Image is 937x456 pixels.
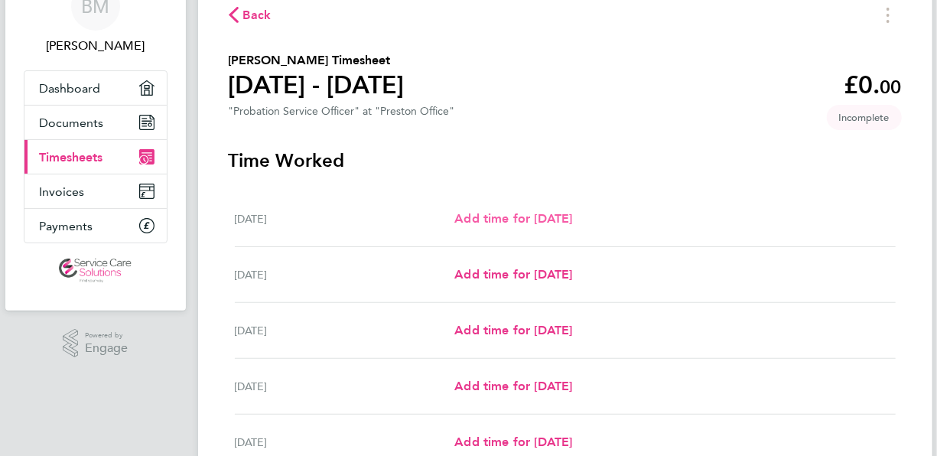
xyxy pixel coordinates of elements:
[40,184,85,199] span: Invoices
[454,267,572,282] span: Add time for [DATE]
[454,323,572,337] span: Add time for [DATE]
[454,435,572,449] span: Add time for [DATE]
[880,76,902,98] span: 00
[63,329,128,358] a: Powered byEngage
[85,329,128,342] span: Powered by
[24,209,167,243] a: Payments
[454,377,572,396] a: Add time for [DATE]
[229,5,272,24] button: Back
[827,105,902,130] span: This timesheet is Incomplete.
[235,433,455,451] div: [DATE]
[40,81,101,96] span: Dashboard
[229,51,405,70] h2: [PERSON_NAME] Timesheet
[844,70,902,99] app-decimal: £0.
[235,265,455,284] div: [DATE]
[874,3,902,27] button: Timesheets Menu
[454,211,572,226] span: Add time for [DATE]
[229,70,405,100] h1: [DATE] - [DATE]
[24,71,167,105] a: Dashboard
[40,116,104,130] span: Documents
[40,219,93,233] span: Payments
[454,265,572,284] a: Add time for [DATE]
[454,210,572,228] a: Add time for [DATE]
[229,148,902,173] h3: Time Worked
[24,259,168,283] a: Go to home page
[24,174,167,208] a: Invoices
[235,377,455,396] div: [DATE]
[24,37,168,55] span: Barbara Martin
[85,342,128,355] span: Engage
[59,259,131,283] img: servicecare-logo-retina.png
[40,150,103,164] span: Timesheets
[235,321,455,340] div: [DATE]
[454,433,572,451] a: Add time for [DATE]
[243,6,272,24] span: Back
[454,379,572,393] span: Add time for [DATE]
[24,140,167,174] a: Timesheets
[235,210,455,228] div: [DATE]
[454,321,572,340] a: Add time for [DATE]
[229,105,455,118] div: "Probation Service Officer" at "Preston Office"
[24,106,167,139] a: Documents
